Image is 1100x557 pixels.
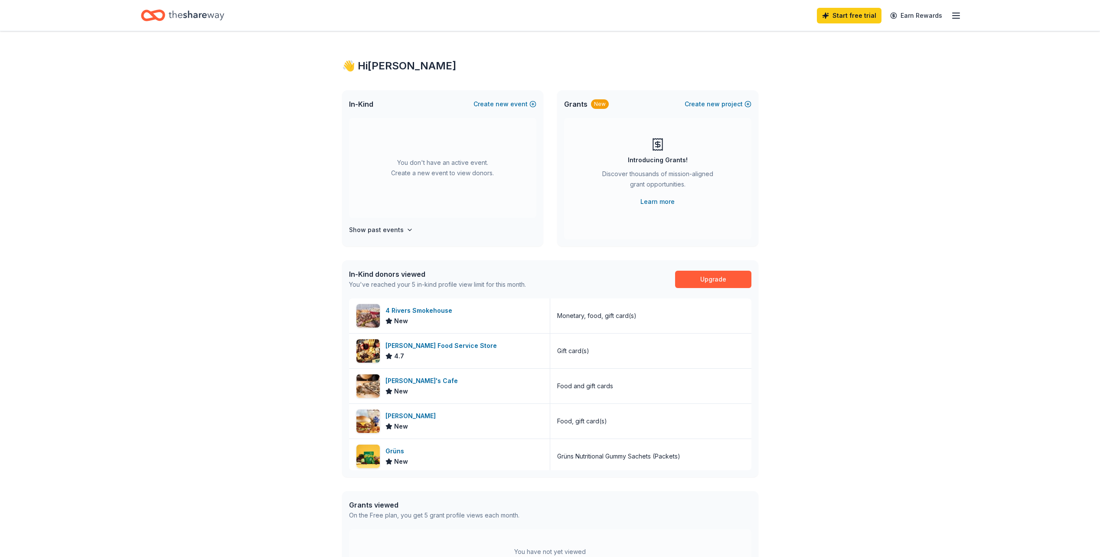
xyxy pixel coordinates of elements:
h4: Show past events [349,225,404,235]
div: 4 Rivers Smokehouse [385,305,456,316]
div: Food and gift cards [557,381,613,391]
img: Image for Mimi's Cafe [356,374,380,398]
img: Image for Culver's [356,410,380,433]
div: Gift card(s) [557,346,589,356]
button: Createnewevent [473,99,536,109]
span: In-Kind [349,99,373,109]
img: Image for Gordon Food Service Store [356,339,380,363]
div: On the Free plan, you get 5 grant profile views each month. [349,510,519,521]
span: New [394,316,408,326]
a: Earn Rewards [885,8,947,23]
div: 👋 Hi [PERSON_NAME] [342,59,758,73]
a: Home [141,5,224,26]
span: New [394,456,408,467]
a: Start free trial [817,8,881,23]
div: Grüns Nutritional Gummy Sachets (Packets) [557,451,680,462]
div: [PERSON_NAME] [385,411,439,421]
button: Createnewproject [685,99,751,109]
span: 4.7 [394,351,404,361]
div: You've reached your 5 in-kind profile view limit for this month. [349,279,526,290]
div: Grants viewed [349,500,519,510]
span: New [394,386,408,396]
div: Introducing Grants! [628,155,688,165]
span: New [394,421,408,432]
span: Grants [564,99,588,109]
div: New [591,99,609,109]
img: Image for 4 Rivers Smokehouse [356,304,380,328]
span: new [707,99,720,109]
img: Image for Grüns [356,445,380,468]
span: new [496,99,509,109]
div: Food, gift card(s) [557,416,607,426]
div: Monetary, food, gift card(s) [557,311,636,321]
div: You don't have an active event. Create a new event to view donors. [349,118,536,218]
button: Show past events [349,225,413,235]
a: Upgrade [675,271,751,288]
div: [PERSON_NAME]'s Cafe [385,376,461,386]
div: In-Kind donors viewed [349,269,526,279]
div: Discover thousands of mission-aligned grant opportunities. [599,169,717,193]
div: [PERSON_NAME] Food Service Store [385,341,500,351]
div: Grüns [385,446,408,456]
a: Learn more [640,197,675,207]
